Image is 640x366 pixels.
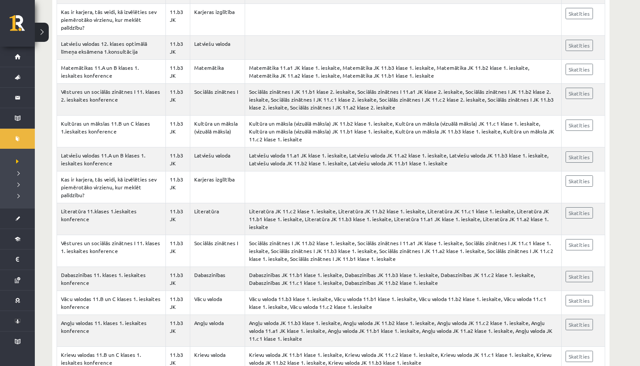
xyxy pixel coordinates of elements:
[190,267,245,291] td: Dabaszinības
[190,4,245,36] td: Karjeras izglītība
[566,295,593,306] a: Skatīties
[166,84,190,116] td: 11.b3 JK
[57,60,166,84] td: Matemātikas 11.A un B klases 1. ieskaites konference
[166,36,190,60] td: 11.b3 JK
[566,319,593,330] a: Skatīties
[566,64,593,75] a: Skatīties
[566,88,593,99] a: Skatīties
[166,147,190,171] td: 11.b3 JK
[566,40,593,51] a: Skatīties
[190,36,245,60] td: Latviešu valoda
[190,203,245,235] td: Literatūra
[57,291,166,315] td: Vācu valodas 11.B un C klases 1. ieskaites konference
[566,207,593,219] a: Skatīties
[166,291,190,315] td: 11.b3 JK
[190,60,245,84] td: Matemātika
[566,271,593,282] a: Skatīties
[245,60,562,84] td: Matemātika 11.a1 JK klase 1. ieskaite, Matemātika JK 11.b3 klase 1. ieskaite, Matemātika JK 11.b2...
[166,171,190,203] td: 11.b3 JK
[245,84,562,116] td: Sociālās zinātnes I JK 11.b1 klase 2. ieskaite, Sociālās zinātnes I 11.a1 JK klase 2. ieskaite, S...
[166,116,190,147] td: 11.b3 JK
[57,84,166,116] td: Vēstures un sociālās zinātnes I 11. klases 2. ieskaites konference
[57,147,166,171] td: Latviešu valodas 11.A un B klases 1. ieskaites konference
[190,235,245,267] td: Sociālās zinātnes I
[245,267,562,291] td: Dabaszinības JK 11.b1 klase 1. ieskaite, Dabaszinības JK 11.b3 klase 1. ieskaite, Dabaszinības JK...
[566,120,593,131] a: Skatīties
[57,267,166,291] td: Dabaszinības 11. klases 1. ieskaites konference
[166,315,190,347] td: 11.b3 JK
[166,235,190,267] td: 11.b3 JK
[57,315,166,347] td: Angļu valodas 11. klases 1. ieskaites konference
[245,116,562,147] td: Kultūra un māksla (vizuālā māksla) JK 11.b2 klase 1. ieskaite, Kultūra un māksla (vizuālā māksla)...
[190,171,245,203] td: Karjeras izglītība
[566,239,593,250] a: Skatīties
[166,60,190,84] td: 11.b3 JK
[566,351,593,362] a: Skatīties
[566,175,593,187] a: Skatīties
[245,235,562,267] td: Sociālās zinātnes I JK 11.b2 klase 1. ieskaite, Sociālās zinātnes I 11.a1 JK klase 1. ieskaite, S...
[245,315,562,347] td: Angļu valoda JK 11.b3 klase 1. ieskaite, Angļu valoda JK 11.b2 klase 1. ieskaite, Angļu valoda JK...
[566,151,593,163] a: Skatīties
[245,147,562,171] td: Latviešu valoda 11.a1 JK klase 1. ieskaite, Latviešu valoda JK 11.a2 klase 1. ieskaite, Latviešu ...
[166,203,190,235] td: 11.b3 JK
[57,203,166,235] td: Literatūra 11.klases 1.ieskaites konference
[57,116,166,147] td: Kultūras un mākslas 11.B un C klases 1.ieskaites konference
[566,8,593,19] a: Skatīties
[190,116,245,147] td: Kultūra un māksla (vizuālā māksla)
[166,4,190,36] td: 11.b3 JK
[245,203,562,235] td: Literatūra JK 11.c2 klase 1. ieskaite, Literatūra JK 11.b2 klase 1. ieskaite, Literatūra JK 11.c1...
[245,291,562,315] td: Vācu valoda 11.b3 klase 1. ieskaite, Vācu valoda 11.b1 klase 1. ieskaite, Vācu valoda 11.b2 klase...
[190,147,245,171] td: Latviešu valoda
[190,84,245,116] td: Sociālās zinātnes I
[57,4,166,36] td: Kas ir karjera, tās veidi, kā izvēlēties sev piemērotāko virzienu, kur meklēt palīdzību?
[57,171,166,203] td: Kas ir karjera, tās veidi, kā izvēlēties sev piemērotāko virzienu, kur meklēt palīdzību?
[57,235,166,267] td: Vēstures un sociālās zinātnes I 11. klases 1. ieskaites konference
[166,267,190,291] td: 11.b3 JK
[10,15,35,37] a: Rīgas 1. Tālmācības vidusskola
[190,315,245,347] td: Angļu valoda
[190,291,245,315] td: Vācu valoda
[57,36,166,60] td: Latviešu valodas 12. klases optimālā līmeņa eksāmena 1.konsultācija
